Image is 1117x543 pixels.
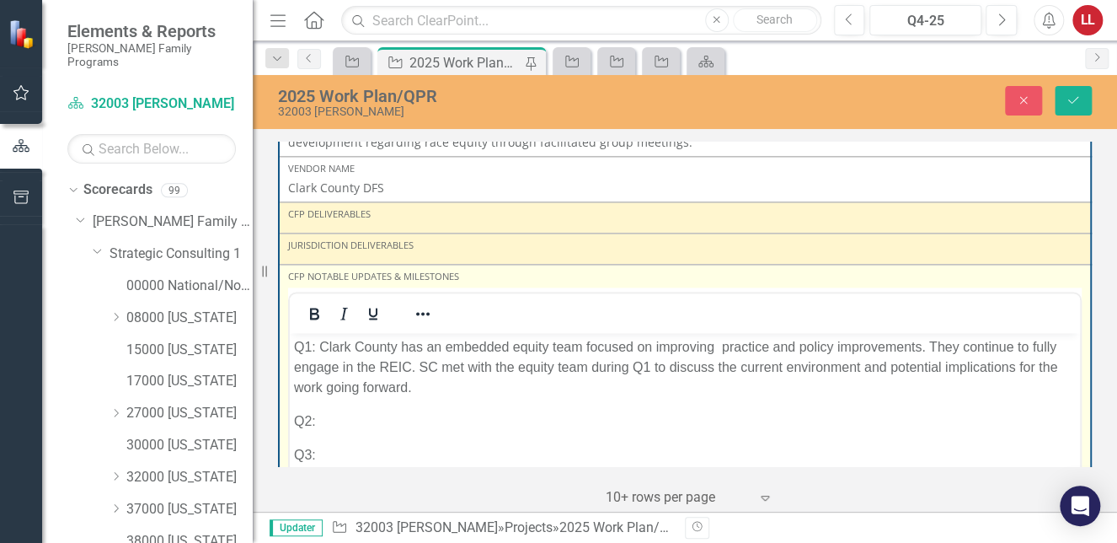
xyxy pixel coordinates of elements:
button: Reveal or hide additional toolbar items [409,302,437,325]
input: Search ClearPoint... [341,6,820,35]
a: 00000 National/No Jurisdiction (SC1) [126,277,253,296]
p: Q4: [4,105,786,126]
a: 37000 [US_STATE] [126,500,253,519]
a: Scorecards [83,180,152,200]
a: Projects [504,519,552,535]
div: 32003 [PERSON_NAME] [278,105,724,118]
button: LL [1072,5,1103,35]
input: Search Below... [67,134,236,164]
p: Q1: Clark County continues to implement practice and policy aligned with FFPSA. [4,4,786,24]
a: 32000 [US_STATE] [126,468,253,487]
div: 2025 Work Plan/QPR [558,519,685,535]
a: 32003 [PERSON_NAME] [67,94,236,114]
div: Open Intercom Messenger [1060,486,1100,526]
p: Q3: [4,72,786,92]
button: Underline [359,302,387,325]
div: 2025 Work Plan/QPR [409,52,521,73]
p: Q2: Nothing to report for Q2 [4,38,786,58]
button: Bold [300,302,329,325]
div: Vendor Name [288,162,1082,175]
a: 32003 [PERSON_NAME] [355,519,497,535]
a: 15000 [US_STATE] [126,341,253,360]
span: Clark County DFS [288,180,384,196]
a: [PERSON_NAME] Family Programs [93,212,253,232]
a: 27000 [US_STATE] [126,404,253,423]
a: 08000 [US_STATE] [126,309,253,328]
a: 30000 [US_STATE] [126,436,253,455]
div: » » [331,519,672,538]
a: Strategic Consulting 1 [110,245,253,264]
div: CFP Notable Updates & Milestones [288,270,1082,283]
button: Q4-25 [869,5,981,35]
small: [PERSON_NAME] Family Programs [67,41,236,69]
a: 17000 [US_STATE] [126,372,253,391]
div: Q4-25 [875,11,975,31]
button: Search [733,8,817,32]
div: 99 [161,183,188,197]
span: Updater [270,519,323,536]
div: CFP Deliverables [288,207,1082,221]
span: Elements & Reports [67,21,236,41]
button: Italic [329,302,358,325]
div: Jurisdiction Deliverables [288,239,1082,252]
div: 2025 Work Plan/QPR [278,87,724,105]
img: ClearPoint Strategy [8,19,38,48]
span: Search [756,13,793,26]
